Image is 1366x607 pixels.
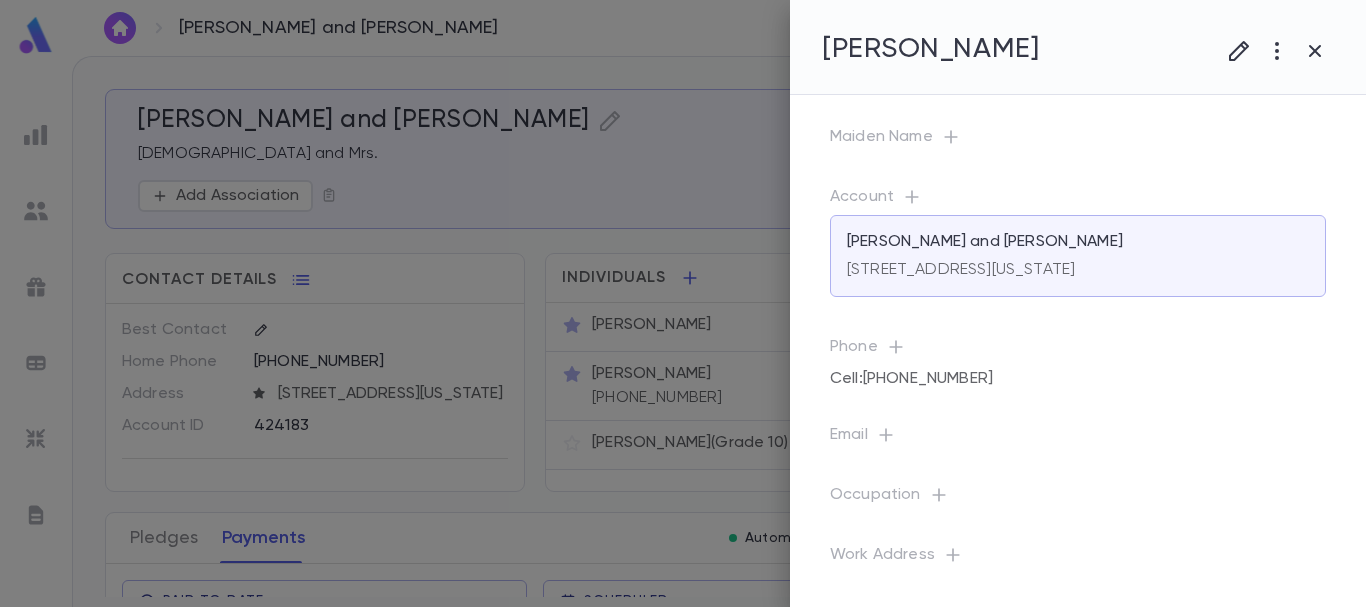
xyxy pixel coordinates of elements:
p: Email [830,425,1326,453]
p: Work Address [830,545,1326,573]
p: [PERSON_NAME] and [PERSON_NAME] [847,232,1123,252]
p: [STREET_ADDRESS][US_STATE] [847,260,1075,280]
h4: [PERSON_NAME] [822,32,1039,66]
p: Maiden Name [830,127,1326,155]
p: Occupation [830,485,1326,513]
p: Phone [830,337,1326,365]
div: Cell : [PHONE_NUMBER] [830,361,993,397]
p: Account [830,187,1326,215]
